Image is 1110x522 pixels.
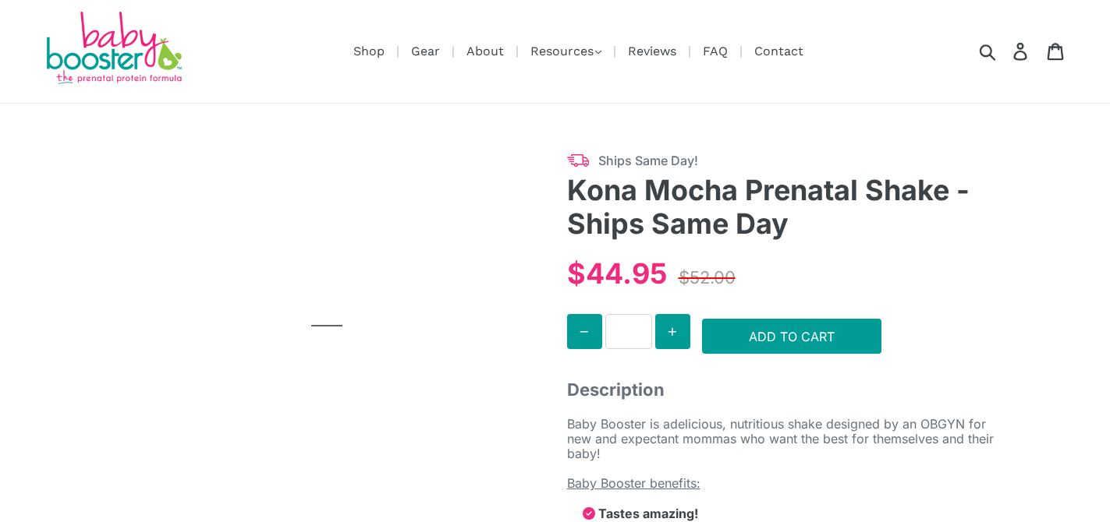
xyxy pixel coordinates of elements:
a: Shop [346,41,392,61]
a: Gear [403,41,448,61]
div: $52.00 [675,261,739,295]
button: Resources [523,40,609,63]
button: Increase quantity for Kona Mocha Prenatal Shake - Ships Same Day [655,314,690,349]
input: Quantity for Kona Mocha Prenatal Shake - Ships Same Day [605,314,652,349]
a: Reviews [620,41,684,61]
h3: Kona Mocha Prenatal Shake - Ships Same Day [567,174,1000,241]
a: About [459,41,512,61]
img: Baby Booster Prenatal Protein Supplements [43,12,183,87]
input: Search [984,34,1027,69]
span: Add to Cart [749,329,835,344]
a: FAQ [695,41,736,61]
span: Ships Same Day! [598,151,1000,170]
strong: Tastes amazing! [598,506,698,521]
div: $44.95 [567,252,667,295]
span: Baby Booster benefits: [567,475,700,491]
p: delicious, nutritious shake designed by an OBGYN for new and expectant mommas who want the best f... [567,417,1000,461]
span: Baby Booster is a [567,416,670,432]
button: Decrease quantity for Kona Mocha Prenatal Shake - Ships Same Day [567,314,602,349]
span: Description [567,377,1000,403]
button: Add to Cart [702,319,881,354]
a: Contact [747,41,811,61]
